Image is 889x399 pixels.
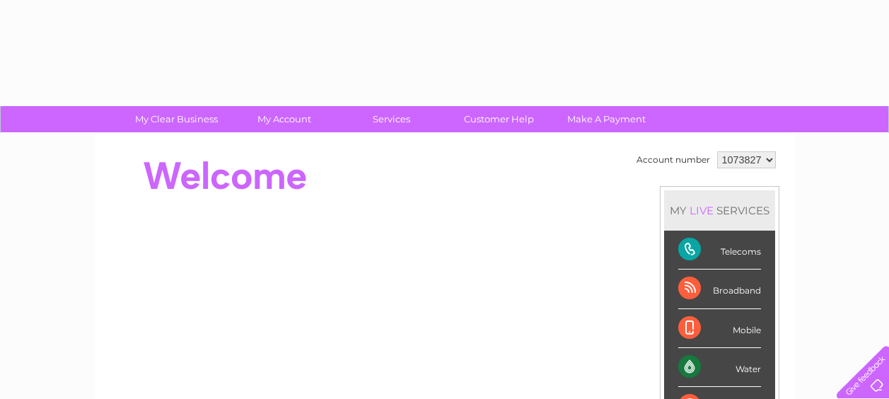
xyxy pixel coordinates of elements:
[687,204,716,217] div: LIVE
[548,106,665,132] a: Make A Payment
[118,106,235,132] a: My Clear Business
[441,106,557,132] a: Customer Help
[678,270,761,308] div: Broadband
[633,148,714,172] td: Account number
[333,106,450,132] a: Services
[678,348,761,387] div: Water
[678,231,761,270] div: Telecoms
[678,309,761,348] div: Mobile
[226,106,342,132] a: My Account
[664,190,775,231] div: MY SERVICES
